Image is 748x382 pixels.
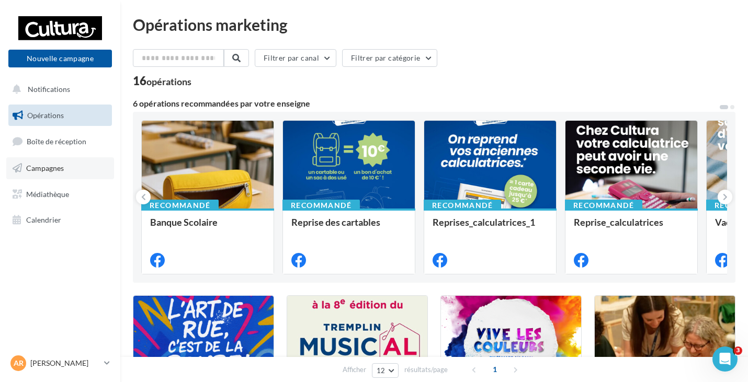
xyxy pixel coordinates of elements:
[291,217,406,238] div: Reprise des cartables
[574,217,689,238] div: Reprise_calculatrices
[486,361,503,378] span: 1
[8,50,112,67] button: Nouvelle campagne
[404,365,448,375] span: résultats/page
[8,353,112,373] a: AR [PERSON_NAME]
[133,75,191,87] div: 16
[26,164,64,172] span: Campagnes
[377,366,386,375] span: 12
[14,358,24,368] span: AR
[27,111,64,120] span: Opérations
[133,17,735,32] div: Opérations marketing
[26,215,61,224] span: Calendrier
[133,99,719,108] div: 6 opérations recommandées par votre enseigne
[30,358,100,368] p: [PERSON_NAME]
[27,137,86,146] span: Boîte de réception
[6,78,110,100] button: Notifications
[734,346,742,355] span: 3
[150,217,265,238] div: Banque Scolaire
[343,365,366,375] span: Afficher
[565,200,642,211] div: Recommandé
[712,346,738,372] iframe: Intercom live chat
[6,209,114,231] a: Calendrier
[6,157,114,179] a: Campagnes
[28,85,70,94] span: Notifications
[6,105,114,126] a: Opérations
[282,200,360,211] div: Recommandé
[424,200,501,211] div: Recommandé
[433,217,548,238] div: Reprises_calculatrices_1
[372,363,399,378] button: 12
[342,49,437,67] button: Filtrer par catégorie
[6,183,114,205] a: Médiathèque
[141,200,219,211] div: Recommandé
[146,77,191,86] div: opérations
[6,130,114,153] a: Boîte de réception
[255,49,336,67] button: Filtrer par canal
[26,189,69,198] span: Médiathèque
